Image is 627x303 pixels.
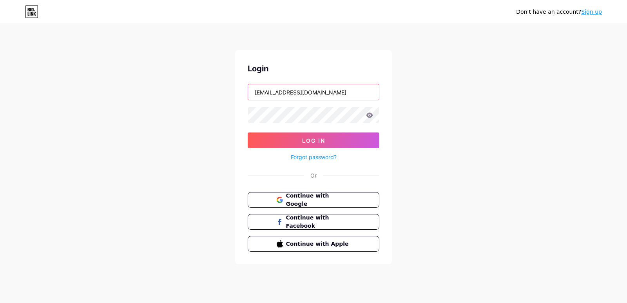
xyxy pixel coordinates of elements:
[310,171,317,180] div: Or
[248,132,379,148] button: Log In
[248,84,379,100] input: Username
[248,236,379,252] button: Continue with Apple
[291,153,337,161] a: Forgot password?
[286,192,351,208] span: Continue with Google
[248,192,379,208] button: Continue with Google
[248,63,379,74] div: Login
[302,137,325,144] span: Log In
[286,240,351,248] span: Continue with Apple
[286,214,351,230] span: Continue with Facebook
[248,214,379,230] button: Continue with Facebook
[516,8,602,16] div: Don't have an account?
[581,9,602,15] a: Sign up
